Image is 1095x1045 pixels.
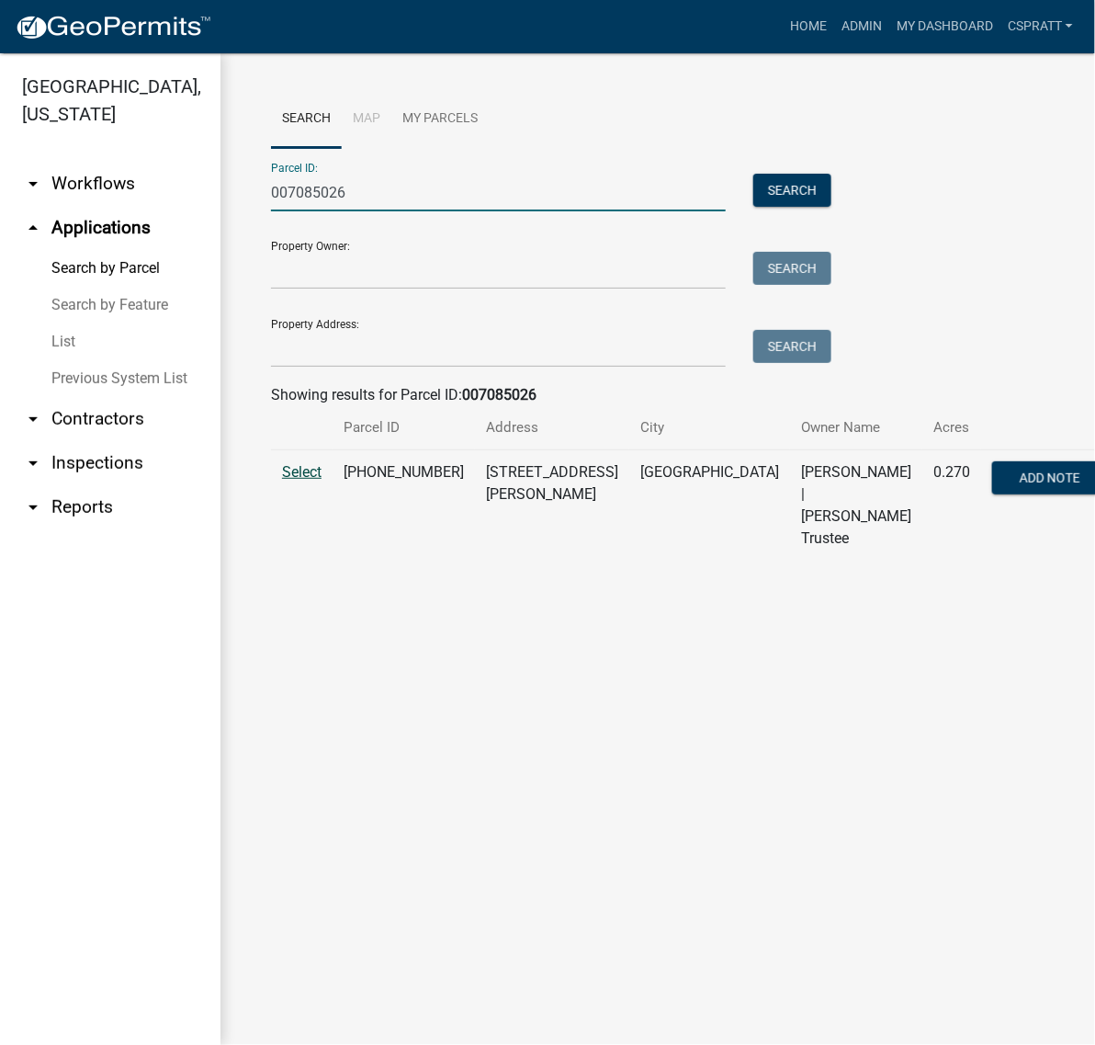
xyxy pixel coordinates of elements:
span: Add Note [1020,471,1080,485]
td: 0.270 [922,450,981,562]
i: arrow_drop_up [22,217,44,239]
i: arrow_drop_down [22,173,44,195]
i: arrow_drop_down [22,408,44,430]
a: Home [783,9,834,44]
th: Address [475,406,629,449]
a: cspratt [1000,9,1080,44]
button: Search [753,252,831,285]
div: Showing results for Parcel ID: [271,384,1044,406]
a: My Dashboard [889,9,1000,44]
i: arrow_drop_down [22,496,44,518]
button: Search [753,174,831,207]
td: [STREET_ADDRESS][PERSON_NAME] [475,450,629,562]
button: Search [753,330,831,363]
th: Parcel ID [333,406,475,449]
a: Admin [834,9,889,44]
a: Search [271,90,342,149]
i: arrow_drop_down [22,452,44,474]
a: Select [282,463,322,481]
td: [GEOGRAPHIC_DATA] [629,450,790,562]
th: City [629,406,790,449]
strong: 007085026 [462,386,536,403]
td: [PHONE_NUMBER] [333,450,475,562]
th: Acres [922,406,981,449]
td: [PERSON_NAME] | [PERSON_NAME] Trustee [790,450,922,562]
a: My Parcels [391,90,489,149]
th: Owner Name [790,406,922,449]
